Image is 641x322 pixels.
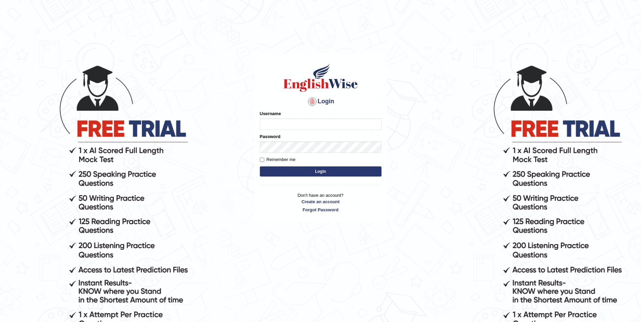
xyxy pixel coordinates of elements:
[260,192,381,213] p: Don't have an account?
[260,158,264,162] input: Remember me
[260,198,381,205] a: Create an account
[260,110,281,117] label: Username
[260,166,381,177] button: Login
[260,156,296,163] label: Remember me
[282,62,359,93] img: Logo of English Wise sign in for intelligent practice with AI
[260,96,381,107] h4: Login
[260,133,280,140] label: Password
[260,207,381,213] a: Forgot Password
